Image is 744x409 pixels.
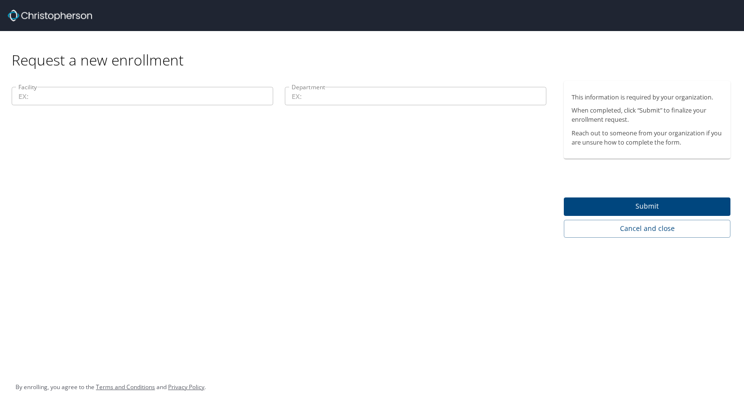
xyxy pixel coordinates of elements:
[96,383,155,391] a: Terms and Conditions
[12,31,738,69] div: Request a new enrollment
[564,220,730,238] button: Cancel and close
[12,87,273,105] input: EX:
[572,93,723,102] p: This information is required by your organization.
[572,129,723,147] p: Reach out to someone from your organization if you are unsure how to complete the form.
[285,87,546,105] input: EX:
[564,197,730,216] button: Submit
[168,383,204,391] a: Privacy Policy
[572,106,723,124] p: When completed, click “Submit” to finalize your enrollment request.
[572,223,723,235] span: Cancel and close
[15,375,206,399] div: By enrolling, you agree to the and .
[572,200,723,213] span: Submit
[8,10,92,21] img: cbt logo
